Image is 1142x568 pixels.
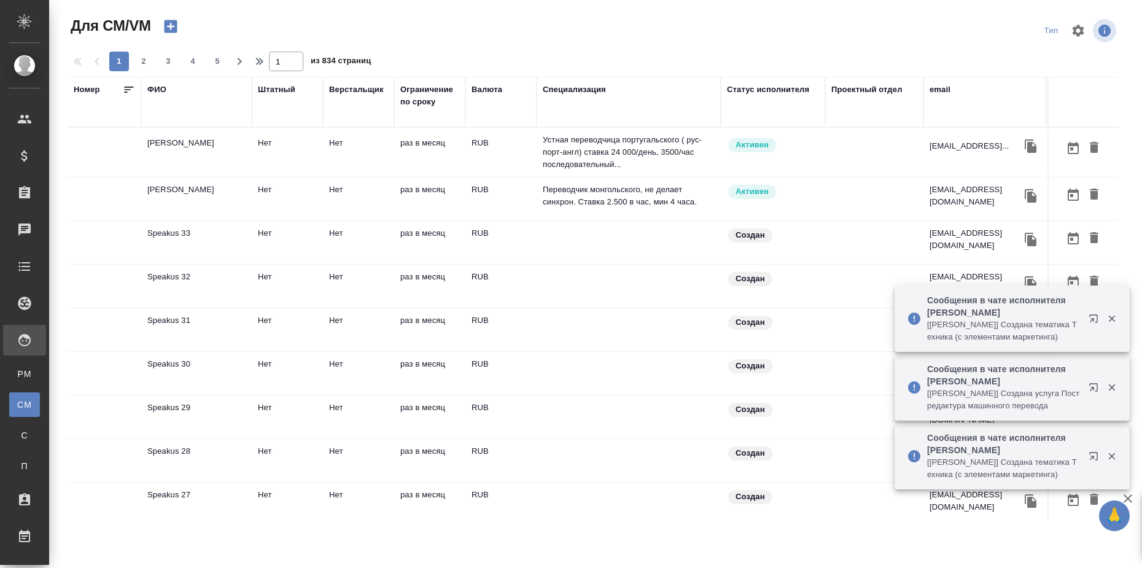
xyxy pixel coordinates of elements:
span: 5 [208,55,227,68]
p: Сообщения в чате исполнителя [PERSON_NAME] [927,432,1081,456]
td: раз в месяц [394,221,465,264]
td: RUB [465,483,537,526]
td: раз в месяц [394,131,465,174]
td: Нет [323,483,394,526]
span: 2 [134,55,153,68]
div: Штатный [258,84,295,96]
td: раз в месяц [394,265,465,308]
div: Верстальщик [329,84,384,96]
div: Специализация [543,84,606,96]
p: [[PERSON_NAME]] Создана услуга Постредактура машинного перевода [927,387,1081,412]
div: Рядовой исполнитель: назначай с учетом рейтинга [727,137,819,154]
p: [[PERSON_NAME]] Создана тематика Техника (с элементами маркетинга) [927,456,1081,481]
button: Скопировать [1022,230,1040,249]
td: Speakus 32 [141,265,252,308]
button: Закрыть [1099,313,1124,324]
p: Создан [736,403,765,416]
p: [[PERSON_NAME]] Создана тематика Техника (с элементами маркетинга) [927,319,1081,343]
td: раз в месяц [394,308,465,351]
td: Нет [323,265,394,308]
button: Открыть календарь загрузки [1063,137,1084,160]
p: Устная переводчица португальского ( рус-порт-англ) ставка 24 000/день, 3500/час последовательный... [543,134,715,171]
td: Нет [323,221,394,264]
a: PM [9,362,40,386]
td: Нет [323,177,394,220]
span: CM [15,399,34,411]
td: Speakus 31 [141,308,252,351]
td: Нет [252,395,323,438]
span: Посмотреть информацию [1093,19,1119,42]
p: [EMAIL_ADDRESS][DOMAIN_NAME] [930,184,1022,208]
button: Открыть календарь загрузки [1063,184,1084,206]
span: П [15,460,34,472]
button: 3 [158,52,178,71]
td: RUB [465,395,537,438]
td: [PERSON_NAME] [141,177,252,220]
p: Создан [736,273,765,285]
td: Speakus 28 [141,439,252,482]
td: раз в месяц [394,352,465,395]
td: Speakus 33 [141,221,252,264]
button: Открыть в новой вкладке [1081,306,1111,336]
button: Создать [156,16,185,37]
td: Нет [252,308,323,351]
button: Удалить [1084,137,1105,160]
span: из 834 страниц [311,53,371,71]
p: Создан [736,229,765,241]
span: 3 [158,55,178,68]
td: RUB [465,265,537,308]
div: ФИО [147,84,166,96]
button: Открыть календарь загрузки [1063,271,1084,294]
button: Удалить [1084,184,1105,206]
td: Нет [323,131,394,174]
td: Speakus 29 [141,395,252,438]
td: Нет [323,308,394,351]
td: Нет [323,352,394,395]
td: Нет [252,265,323,308]
p: [EMAIL_ADDRESS][DOMAIN_NAME] [930,227,1022,252]
div: Номер [74,84,100,96]
p: Сообщения в чате исполнителя [PERSON_NAME] [927,294,1081,319]
button: Скопировать [1022,274,1040,292]
td: раз в месяц [394,177,465,220]
div: Статус исполнителя [727,84,809,96]
div: split button [1039,21,1063,41]
button: Открыть в новой вкладке [1081,375,1111,405]
td: RUB [465,131,537,174]
td: раз в месяц [394,395,465,438]
span: 4 [183,55,203,68]
p: Активен [736,139,769,151]
span: PM [15,368,34,380]
p: Сообщения в чате исполнителя [PERSON_NAME] [927,363,1081,387]
div: email [930,84,950,96]
button: 4 [183,52,203,71]
p: Создан [736,491,765,503]
button: Удалить [1084,271,1105,294]
td: Нет [252,352,323,395]
td: RUB [465,439,537,482]
button: Закрыть [1099,451,1124,462]
td: Speakus 27 [141,483,252,526]
p: Создан [736,447,765,459]
button: Скопировать [1022,137,1040,155]
p: [EMAIL_ADDRESS][DOMAIN_NAME] [930,271,1022,295]
td: Нет [252,221,323,264]
a: П [9,454,40,478]
button: Открыть календарь загрузки [1063,227,1084,250]
button: 5 [208,52,227,71]
p: Создан [736,360,765,372]
div: Проектный отдел [831,84,903,96]
span: Для СМ/VM [68,16,151,36]
a: С [9,423,40,448]
button: Открыть в новой вкладке [1081,444,1111,473]
button: Закрыть [1099,382,1124,393]
td: RUB [465,221,537,264]
td: Нет [252,439,323,482]
p: Активен [736,185,769,198]
td: [PERSON_NAME] [141,131,252,174]
a: CM [9,392,40,417]
div: Рядовой исполнитель: назначай с учетом рейтинга [727,184,819,200]
span: Настроить таблицу [1063,16,1093,45]
p: Переводчик монгольского, не делает синхрон. Ставка 2.500 в час, мин 4 часа. [543,184,715,208]
td: RUB [465,177,537,220]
